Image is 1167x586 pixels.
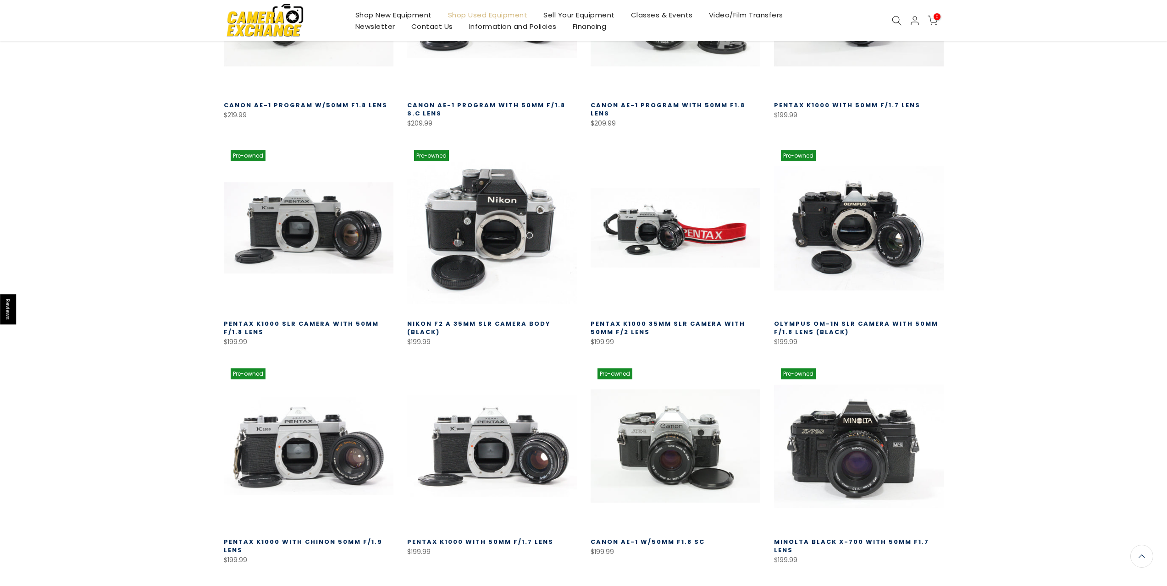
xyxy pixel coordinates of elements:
[591,319,745,336] a: Pentax K1000 35mm SLR Camera with 50mm f/2 Lens
[407,537,553,546] a: Pentax K1000 with 50mm f/1.7 lens
[407,101,565,118] a: Canon AE-1 Program with 50mm f/1.8 S.C Lens
[928,16,938,26] a: 0
[591,101,745,118] a: Canon AE-1 Program with 50mm F1.8 Lens
[591,546,760,558] div: $199.99
[224,110,393,121] div: $219.99
[934,13,940,20] span: 0
[623,9,701,21] a: Classes & Events
[774,319,938,336] a: Olympus OM-1n SLR Camera with 50mm f/1.8 Lens (Black)
[407,319,551,336] a: Nikon F2 A 35mm SLR Camera Body (Black)
[224,101,387,110] a: Canon AE-1 Program w/50mm F1.8 Lens
[591,118,760,129] div: $209.99
[774,110,944,121] div: $199.99
[224,554,393,566] div: $199.99
[774,554,944,566] div: $199.99
[591,336,760,348] div: $199.99
[564,21,614,32] a: Financing
[407,546,577,558] div: $199.99
[774,101,920,110] a: Pentax K1000 with 50mm f/1.7 Lens
[774,537,929,554] a: Minolta Black X-700 with 50mm f1.7 lens
[224,319,379,336] a: Pentax K1000 SLR Camera with 50mm f/1.8 Lens
[403,21,461,32] a: Contact Us
[774,336,944,348] div: $199.99
[1130,545,1153,568] a: Back to the top
[347,21,403,32] a: Newsletter
[407,336,577,348] div: $199.99
[440,9,536,21] a: Shop Used Equipment
[347,9,440,21] a: Shop New Equipment
[224,336,393,348] div: $199.99
[224,537,382,554] a: Pentax K1000 with Chinon 50mm f/1.9 Lens
[591,537,705,546] a: Canon AE-1 w/50mm F1.8 SC
[536,9,623,21] a: Sell Your Equipment
[407,118,577,129] div: $209.99
[701,9,791,21] a: Video/Film Transfers
[461,21,564,32] a: Information and Policies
